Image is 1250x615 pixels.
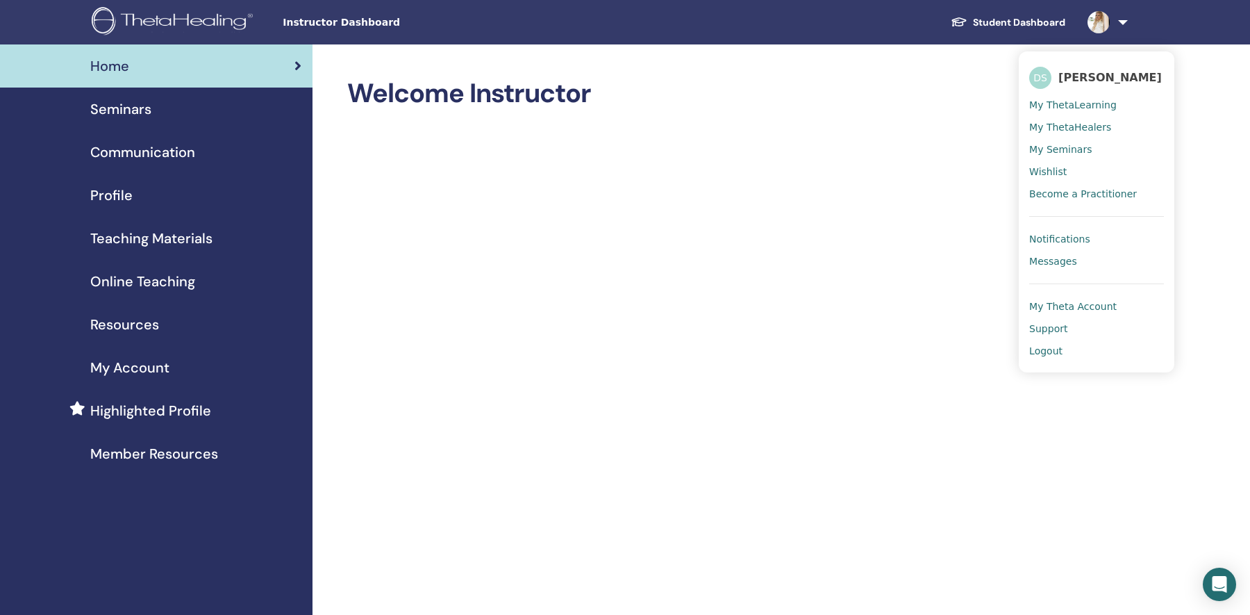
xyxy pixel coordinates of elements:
[1029,250,1164,272] a: Messages
[90,99,151,120] span: Seminars
[1029,233,1090,245] span: Notifications
[90,228,212,249] span: Teaching Materials
[90,185,133,206] span: Profile
[1029,99,1117,111] span: My ThetaLearning
[1029,143,1092,156] span: My Seminars
[1029,255,1077,268] span: Messages
[1203,568,1236,601] div: Open Intercom Messenger
[1029,318,1164,340] a: Support
[1029,161,1164,183] a: Wishlist
[90,142,195,163] span: Communication
[1029,345,1062,357] span: Logout
[1029,300,1117,313] span: My Theta Account
[90,314,159,335] span: Resources
[1029,295,1164,318] a: My Theta Account
[90,357,169,378] span: My Account
[1029,94,1164,116] a: My ThetaLearning
[1058,70,1162,85] span: [PERSON_NAME]
[1029,228,1164,250] a: Notifications
[347,78,1125,110] h2: Welcome Instructor
[283,15,491,30] span: Instructor Dashboard
[1029,138,1164,161] a: My Seminars
[1029,62,1164,94] a: DS[PERSON_NAME]
[1029,121,1111,133] span: My ThetaHealers
[1029,67,1051,89] span: DS
[1029,116,1164,138] a: My ThetaHealers
[1029,165,1067,178] span: Wishlist
[1029,183,1164,205] a: Become a Practitioner
[90,56,129,76] span: Home
[951,16,967,28] img: graduation-cap-white.svg
[90,400,211,421] span: Highlighted Profile
[90,271,195,292] span: Online Teaching
[92,7,258,38] img: logo.png
[1087,11,1110,33] img: default.jpg
[1029,188,1137,200] span: Become a Practitioner
[1029,340,1164,362] a: Logout
[90,443,218,464] span: Member Resources
[940,10,1076,35] a: Student Dashboard
[1029,322,1067,335] span: Support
